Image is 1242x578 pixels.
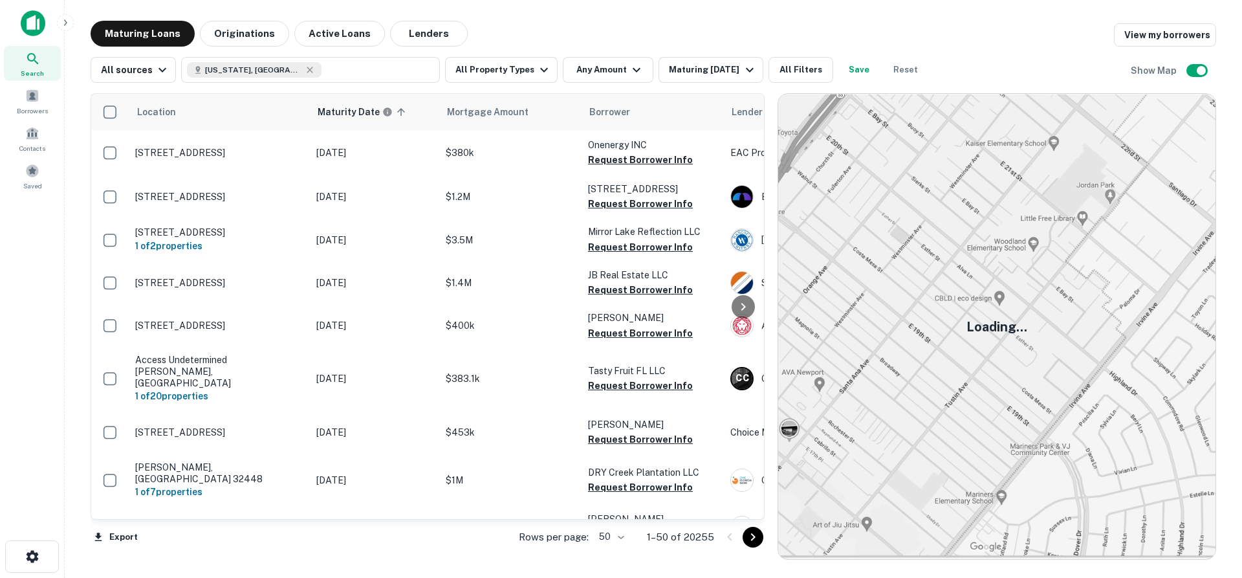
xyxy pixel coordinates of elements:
p: DRY Creek Plantation LLC [588,465,717,480]
p: [DATE] [316,190,433,204]
button: Request Borrower Info [588,432,693,447]
div: All sources [101,62,170,78]
p: [STREET_ADDRESS] [135,427,303,438]
p: $3.5M [446,233,575,247]
p: $1.4M [446,276,575,290]
p: [STREET_ADDRESS] [135,191,303,203]
p: [DATE] [316,473,433,487]
span: Maturity dates displayed may be estimated. Please contact the lender for the most accurate maturi... [318,105,409,119]
button: Maturing [DATE] [659,57,763,83]
p: [STREET_ADDRESS] [135,227,303,238]
button: Save your search to get updates of matches that match your search criteria. [838,57,880,83]
p: JB Real Estate LLC [588,268,717,282]
th: Location [129,94,310,130]
button: Request Borrower Info [588,480,693,495]
span: Borrower [589,104,630,120]
span: [US_STATE], [GEOGRAPHIC_DATA] [205,64,302,76]
div: Maturity dates displayed may be estimated. Please contact the lender for the most accurate maturi... [318,105,393,119]
button: All Property Types [445,57,558,83]
h5: Loading... [966,317,1027,337]
a: View my borrowers [1114,23,1216,47]
p: [PERSON_NAME] [588,417,717,432]
p: [PERSON_NAME], [GEOGRAPHIC_DATA] 32448 [135,461,303,485]
p: 1–50 of 20255 [647,529,714,545]
p: [PERSON_NAME] [588,512,717,526]
p: Rows per page: [519,529,589,545]
button: Request Borrower Info [588,196,693,212]
h6: 1 of 20 properties [135,389,303,403]
button: Request Borrower Info [588,239,693,255]
button: Request Borrower Info [588,326,693,341]
img: capitalize-icon.png [21,10,45,36]
th: Borrower [582,94,724,130]
span: Location [136,104,193,120]
button: All sources [91,57,176,83]
p: [DATE] [316,276,433,290]
p: [STREET_ADDRESS] [135,277,303,289]
button: [US_STATE], [GEOGRAPHIC_DATA] [181,57,440,83]
p: [DATE] [316,146,433,160]
button: Reset [885,57,926,83]
th: Mortgage Amount [439,94,582,130]
a: Search [4,46,61,81]
th: Maturity dates displayed may be estimated. Please contact the lender for the most accurate maturi... [310,94,439,130]
span: Saved [23,181,42,191]
button: Request Borrower Info [588,378,693,394]
button: Request Borrower Info [588,282,693,298]
button: Request Borrower Info [588,152,693,168]
p: [DATE] [316,425,433,439]
div: Maturing [DATE] [669,62,757,78]
p: $383.1k [446,372,575,386]
span: Contacts [19,143,45,153]
p: [STREET_ADDRESS] [135,147,303,159]
h6: Show Map [1131,63,1179,78]
span: Mortgage Amount [447,104,545,120]
img: map-placeholder.webp [778,94,1215,559]
button: Lenders [390,21,468,47]
h6: 1 of 2 properties [135,239,303,253]
button: Active Loans [294,21,385,47]
button: All Filters [768,57,833,83]
button: Maturing Loans [91,21,195,47]
p: [DATE] [316,372,433,386]
a: Borrowers [4,83,61,118]
a: Saved [4,159,61,194]
p: Access Undetermined [PERSON_NAME], [GEOGRAPHIC_DATA] [135,354,303,390]
p: Mirror Lake Reflection LLC [588,225,717,239]
button: Go to next page [743,527,763,548]
p: [PERSON_NAME] [588,311,717,325]
p: Tasty Fruit FL LLC [588,364,717,378]
p: $1M [446,473,575,487]
span: Borrowers [17,106,48,116]
h6: Maturity Date [318,105,380,119]
p: $453k [446,425,575,439]
div: 50 [594,528,626,546]
p: [DATE] [316,233,433,247]
p: [DATE] [316,318,433,333]
iframe: Chat Widget [1177,474,1242,537]
th: Lender [724,94,931,130]
button: Any Amount [563,57,653,83]
p: [STREET_ADDRESS] [135,320,303,331]
p: $380k [446,146,575,160]
p: [STREET_ADDRESS] [588,182,717,196]
span: Search [21,68,44,78]
a: Contacts [4,121,61,156]
p: $1.2M [446,190,575,204]
button: Export [91,528,141,547]
p: $400k [446,318,575,333]
button: Originations [200,21,289,47]
h6: 1 of 7 properties [135,485,303,499]
p: Onenergy INC [588,138,717,152]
